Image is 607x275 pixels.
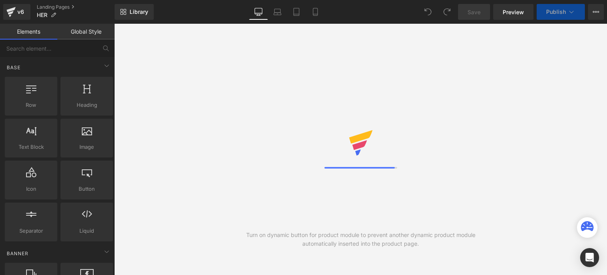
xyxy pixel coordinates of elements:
a: Global Style [57,24,115,40]
span: Library [130,8,148,15]
a: Tablet [287,4,306,20]
span: Row [7,101,55,109]
a: v6 [3,4,30,20]
span: Separator [7,227,55,235]
span: Icon [7,185,55,193]
span: Banner [6,250,29,257]
span: Preview [503,8,524,16]
button: Redo [439,4,455,20]
button: Publish [537,4,585,20]
div: Open Intercom Messenger [580,248,599,267]
a: New Library [115,4,154,20]
a: Landing Pages [37,4,115,10]
button: More [588,4,604,20]
span: Liquid [63,227,111,235]
span: Text Block [7,143,55,151]
span: Publish [546,9,566,15]
span: HER [37,12,47,18]
a: Desktop [249,4,268,20]
button: Undo [420,4,436,20]
div: Turn on dynamic button for product module to prevent another dynamic product module automatically... [238,231,484,248]
span: Button [63,185,111,193]
div: v6 [16,7,26,17]
a: Laptop [268,4,287,20]
a: Preview [493,4,533,20]
span: Image [63,143,111,151]
span: Save [468,8,481,16]
span: Heading [63,101,111,109]
a: Mobile [306,4,325,20]
span: Base [6,64,21,71]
